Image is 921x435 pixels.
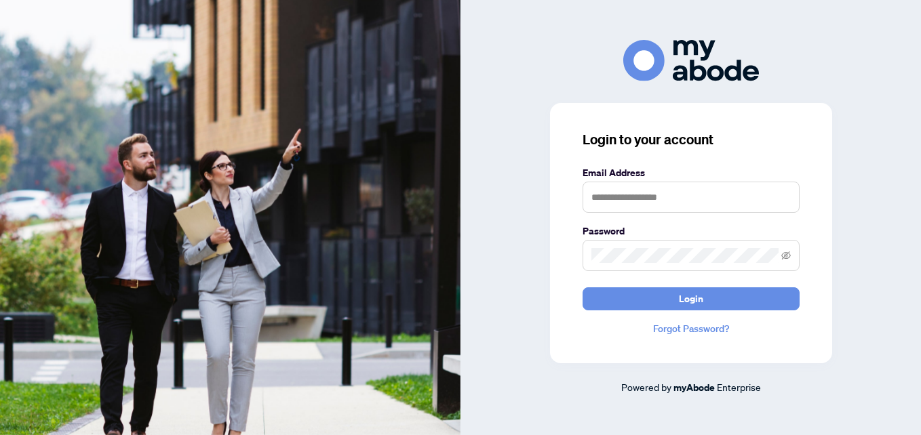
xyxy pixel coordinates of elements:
a: Forgot Password? [583,321,800,336]
h3: Login to your account [583,130,800,149]
img: ma-logo [623,40,759,81]
span: Login [679,288,703,310]
label: Password [583,224,800,239]
span: Enterprise [717,381,761,393]
button: Login [583,287,800,310]
span: Powered by [621,381,671,393]
span: eye-invisible [781,251,791,260]
label: Email Address [583,165,800,180]
a: myAbode [673,380,715,395]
